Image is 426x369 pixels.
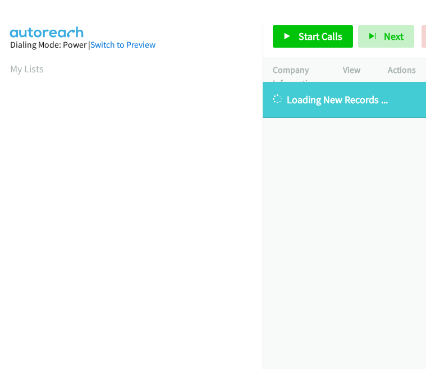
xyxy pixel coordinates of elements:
p: Loading New Records ... [273,92,416,107]
p: Company Information [273,63,323,90]
div: Dialing Mode: Power | [10,38,253,52]
span: Next [384,30,404,43]
button: Next [358,25,414,48]
span: Start Calls [299,30,342,43]
p: View [343,63,368,77]
a: My Lists [10,62,44,75]
a: Switch to Preview [90,39,155,50]
p: Actions [388,63,416,77]
a: Start Calls [273,25,353,48]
